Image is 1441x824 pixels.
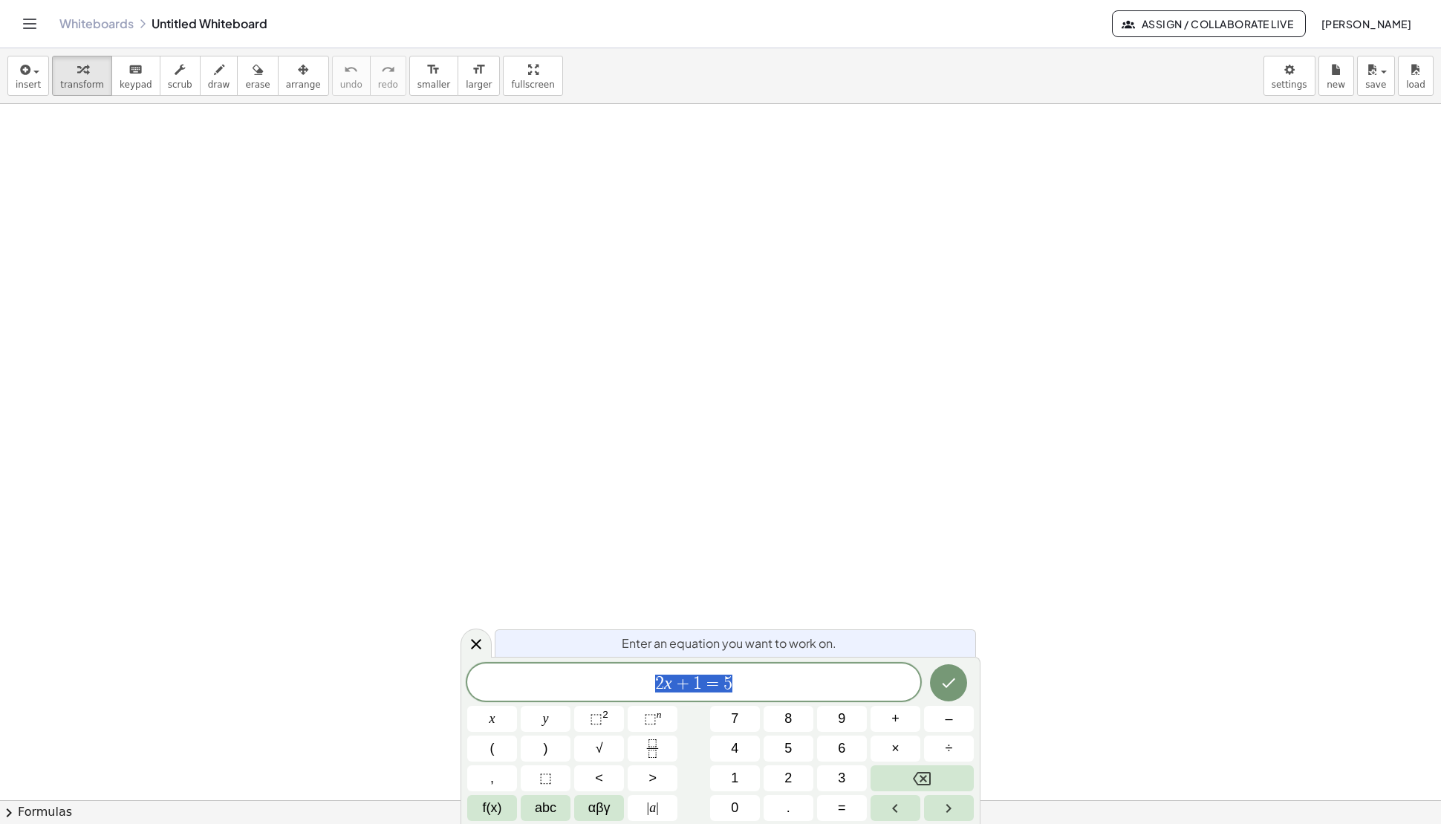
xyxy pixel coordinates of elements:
[1406,80,1425,90] span: load
[945,709,952,729] span: –
[332,56,371,96] button: undoundo
[764,706,813,732] button: 8
[628,765,677,791] button: Greater than
[838,739,845,759] span: 6
[710,706,760,732] button: 7
[817,765,867,791] button: 3
[521,795,570,821] button: Alphabet
[784,709,792,729] span: 8
[521,765,570,791] button: Placeholder
[664,673,672,692] var: x
[787,798,790,818] span: .
[472,61,486,79] i: format_size
[784,739,792,759] span: 5
[466,80,492,90] span: larger
[245,80,270,90] span: erase
[602,709,608,720] sup: 2
[489,709,495,729] span: x
[521,706,570,732] button: y
[891,739,900,759] span: ×
[1321,17,1411,30] span: [PERSON_NAME]
[710,765,760,791] button: 1
[535,798,556,818] span: abc
[59,16,134,31] a: Whiteboards
[467,736,517,762] button: (
[648,768,657,788] span: >
[644,711,657,726] span: ⬚
[1272,80,1307,90] span: settings
[647,798,659,818] span: a
[710,736,760,762] button: 4
[1398,56,1434,96] button: load
[871,795,920,821] button: Left arrow
[539,768,552,788] span: ⬚
[511,80,554,90] span: fullscreen
[871,706,920,732] button: Plus
[924,706,974,732] button: Minus
[1357,56,1395,96] button: save
[1112,10,1306,37] button: Assign / Collaborate Live
[574,765,624,791] button: Less than
[378,80,398,90] span: redo
[596,739,603,759] span: √
[731,709,738,729] span: 7
[871,765,974,791] button: Backspace
[657,709,662,720] sup: n
[628,795,677,821] button: Absolute value
[672,675,694,692] span: +
[18,12,42,36] button: Toggle navigation
[924,795,974,821] button: Right arrow
[731,739,738,759] span: 4
[574,736,624,762] button: Square root
[655,675,664,692] span: 2
[924,736,974,762] button: Divide
[344,61,358,79] i: undo
[702,675,723,692] span: =
[467,765,517,791] button: ,
[647,800,650,815] span: |
[1263,56,1315,96] button: settings
[764,736,813,762] button: 5
[784,768,792,788] span: 2
[764,765,813,791] button: 2
[731,798,738,818] span: 0
[208,80,230,90] span: draw
[574,795,624,821] button: Greek alphabet
[891,709,900,729] span: +
[871,736,920,762] button: Times
[628,736,677,762] button: Fraction
[817,736,867,762] button: 6
[628,706,677,732] button: Superscript
[588,798,611,818] span: αβγ
[409,56,458,96] button: format_sizesmaller
[120,80,152,90] span: keypad
[838,709,845,729] span: 9
[200,56,238,96] button: draw
[838,798,846,818] span: =
[764,795,813,821] button: .
[590,711,602,726] span: ⬚
[467,795,517,821] button: Functions
[544,739,548,759] span: )
[503,56,562,96] button: fullscreen
[731,768,738,788] span: 1
[111,56,160,96] button: keyboardkeypad
[574,706,624,732] button: Squared
[595,768,603,788] span: <
[426,61,440,79] i: format_size
[16,80,41,90] span: insert
[52,56,112,96] button: transform
[1125,17,1293,30] span: Assign / Collaborate Live
[817,706,867,732] button: 9
[656,800,659,815] span: |
[1365,80,1386,90] span: save
[710,795,760,821] button: 0
[622,635,836,652] span: Enter an equation you want to work on.
[278,56,329,96] button: arrange
[543,709,549,729] span: y
[946,739,953,759] span: ÷
[1309,10,1423,37] button: [PERSON_NAME]
[490,768,494,788] span: ,
[817,795,867,821] button: Equals
[7,56,49,96] button: insert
